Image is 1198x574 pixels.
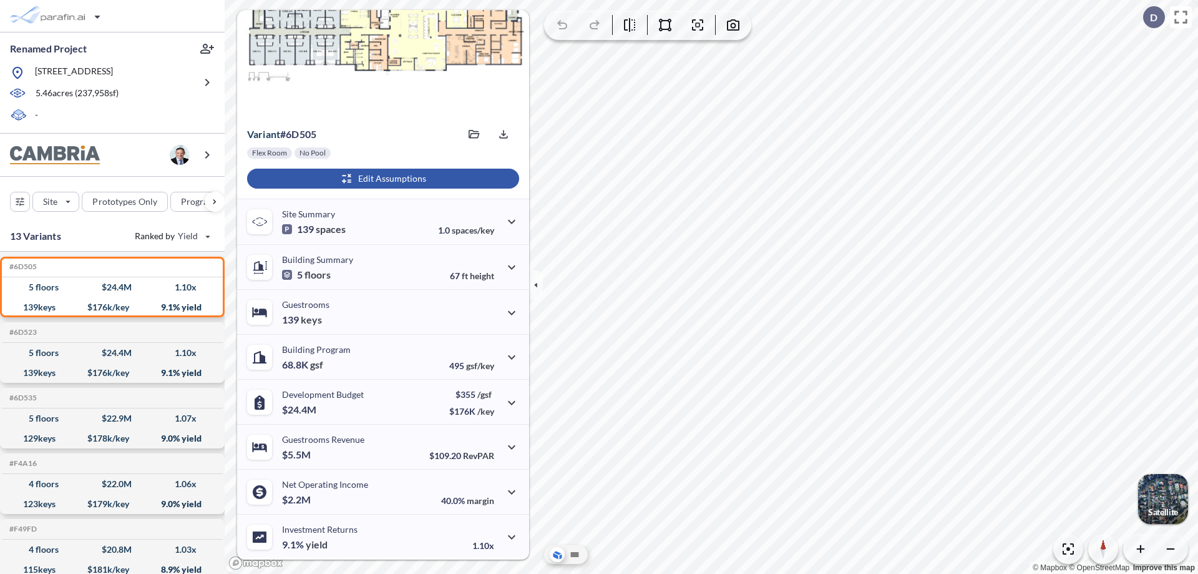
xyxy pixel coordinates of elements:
[463,450,494,461] span: RevPAR
[282,493,313,506] p: $2.2M
[7,393,37,402] h5: Click to copy the code
[477,406,494,417] span: /key
[247,128,280,140] span: Variant
[282,434,364,445] p: Guestrooms Revenue
[32,192,79,212] button: Site
[438,225,494,235] p: 1.0
[282,254,353,265] p: Building Summary
[247,169,519,189] button: Edit Assumptions
[316,223,346,235] span: spaces
[449,360,494,371] p: 495
[252,148,287,158] p: Flex Room
[7,459,37,468] h5: Click to copy the code
[449,406,494,417] p: $176K
[36,87,119,101] p: 5.46 acres ( 237,958 sf)
[247,128,316,141] p: # 6d505
[462,270,468,281] span: ft
[467,495,494,506] span: margin
[550,547,565,562] button: Aerial View
[282,269,331,281] p: 5
[282,524,358,535] p: Investment Returns
[282,359,323,371] p: 68.8K
[43,195,57,208] p: Site
[477,389,492,400] span: /gsf
[299,148,326,158] p: No Pool
[7,328,37,337] h5: Click to copy the code
[82,192,168,212] button: Prototypes Only
[178,230,198,242] span: Yield
[1150,12,1157,23] p: D
[282,403,318,416] p: $24.4M
[567,547,582,562] button: Site Plan
[306,538,328,551] span: yield
[470,270,494,281] span: height
[35,65,113,81] p: [STREET_ADDRESS]
[282,223,346,235] p: 139
[1138,474,1188,524] img: Switcher Image
[466,360,494,371] span: gsf/key
[7,262,37,271] h5: Click to copy the code
[1069,563,1129,572] a: OpenStreetMap
[170,145,190,165] img: user logo
[452,225,494,235] span: spaces/key
[282,314,322,326] p: 139
[1138,474,1188,524] button: Switcher ImageSatellite
[282,448,313,461] p: $5.5M
[92,195,157,208] p: Prototypes Only
[125,226,218,246] button: Ranked by Yield
[282,299,329,310] p: Guestrooms
[301,314,322,326] span: keys
[441,495,494,506] p: 40.0%
[282,479,368,490] p: Net Operating Income
[10,42,87,56] p: Renamed Project
[472,540,494,551] p: 1.10x
[304,269,331,281] span: floors
[282,344,351,355] p: Building Program
[7,525,37,533] h5: Click to copy the code
[449,389,494,400] p: $355
[282,538,328,551] p: 9.1%
[310,359,323,371] span: gsf
[282,389,364,400] p: Development Budget
[10,229,61,244] p: 13 Variants
[10,146,100,165] img: BrandImage
[1033,563,1067,572] a: Mapbox
[1133,563,1195,572] a: Improve this map
[282,209,335,219] p: Site Summary
[35,109,38,123] p: -
[170,192,238,212] button: Program
[1148,507,1178,517] p: Satellite
[228,556,283,570] a: Mapbox homepage
[181,195,216,208] p: Program
[450,270,494,281] p: 67
[429,450,494,461] p: $109.20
